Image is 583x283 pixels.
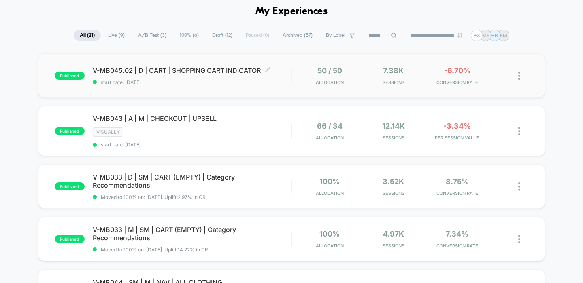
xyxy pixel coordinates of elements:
[446,230,468,238] span: 7.34%
[491,32,498,38] p: HB
[55,235,85,243] span: published
[317,66,342,75] span: 50 / 50
[132,30,172,41] span: A/B Test ( 3 )
[93,127,123,137] span: VISUALLY
[101,194,206,200] span: Moved to 100% on: [DATE] . Uplift: 2.97% in CR
[93,66,291,74] span: V-MB045.02 | D | CART | SHOPPING CART INDICATOR
[471,30,483,41] div: + 3
[316,80,344,85] span: Allocation
[364,135,423,141] span: Sessions
[319,230,340,238] span: 100%
[364,80,423,85] span: Sessions
[74,30,101,41] span: All ( 21 )
[101,247,208,253] span: Moved to 100% on: [DATE] . Uplift: 14.22% in CR
[383,66,404,75] span: 7.38k
[383,177,404,186] span: 3.52k
[428,135,487,141] span: PER SESSION VALUE
[518,235,520,243] img: close
[93,79,291,85] span: start date: [DATE]
[518,182,520,191] img: close
[93,141,291,148] span: start date: [DATE]
[382,122,405,130] span: 12.14k
[364,190,423,196] span: Sessions
[428,190,487,196] span: CONVERSION RATE
[206,30,238,41] span: Draft ( 12 )
[364,243,423,249] span: Sessions
[482,32,489,38] p: MF
[326,32,345,38] span: By Label
[102,30,131,41] span: Live ( 9 )
[383,230,404,238] span: 4.97k
[518,127,520,135] img: close
[316,243,344,249] span: Allocation
[446,177,469,186] span: 8.75%
[428,80,487,85] span: CONVERSION RATE
[55,182,85,190] span: published
[443,122,471,130] span: -3.34%
[457,33,462,38] img: end
[93,114,291,122] span: V-MB043 | A | M | CHECKOUT | UPSELL
[444,66,470,75] span: -6.70%
[93,173,291,189] span: V-MB033 | D | SM | CART (EMPTY) | Category Recommendations
[317,122,343,130] span: 66 / 34
[319,177,340,186] span: 100%
[174,30,205,41] span: 100% ( 6 )
[277,30,319,41] span: Archived ( 57 )
[93,226,291,242] span: V-MB033 | M | SM | CART (EMPTY) | Category Recommendations
[55,72,85,80] span: published
[316,135,344,141] span: Allocation
[55,127,85,135] span: published
[316,190,344,196] span: Allocation
[255,6,328,17] h1: My Experiences
[428,243,487,249] span: CONVERSION RATE
[500,32,507,38] p: EM
[518,72,520,80] img: close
